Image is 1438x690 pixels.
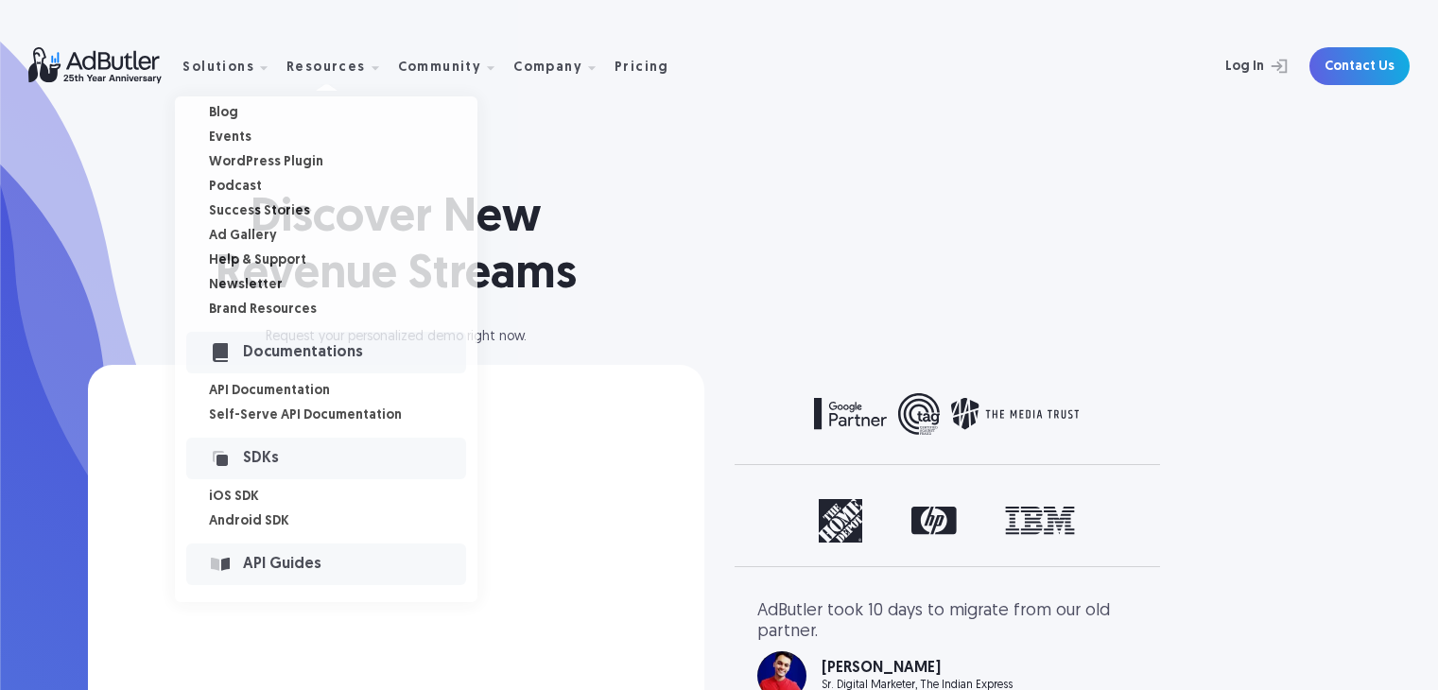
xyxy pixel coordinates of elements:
[757,393,1137,441] div: carousel
[209,409,477,423] a: Self-Serve API Documentation
[209,515,477,528] a: Android SDK
[513,61,582,75] div: Company
[88,331,704,344] div: Request your personalized demo right now.
[209,205,477,218] a: Success Stories
[175,543,477,585] a: API Guides
[286,61,366,75] div: Resources
[513,37,611,96] div: Company
[175,96,477,602] nav: Resources
[822,661,1013,676] div: [PERSON_NAME]
[182,61,254,75] div: Solutions
[757,499,1137,543] div: 1 of 3
[1309,47,1410,85] a: Contact Us
[88,191,704,304] h1: Discover New Revenue Streams
[209,181,477,194] a: Podcast
[1062,499,1137,543] div: next slide
[398,61,482,75] div: Community
[209,303,477,317] a: Brand Resources
[209,230,477,243] a: Ad Gallery
[286,37,394,96] div: Resources
[209,156,477,169] a: WordPress Plugin
[209,491,477,504] a: iOS SDK
[182,37,283,96] div: Solutions
[757,499,1137,543] div: carousel
[209,131,477,145] a: Events
[243,452,466,465] div: SDKs
[615,58,684,75] a: Pricing
[209,279,477,292] a: Newsletter
[757,601,1137,642] div: AdButler took 10 days to migrate from our old partner.
[615,61,669,75] div: Pricing
[757,393,1137,435] div: 2 of 2
[757,393,833,441] div: previous slide
[243,346,466,359] div: Documentations
[209,385,477,398] a: API Documentation
[209,107,477,120] a: Blog
[243,558,466,571] div: API Guides
[398,37,511,96] div: Community
[209,254,477,267] a: Help & Support
[1175,47,1298,85] a: Log In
